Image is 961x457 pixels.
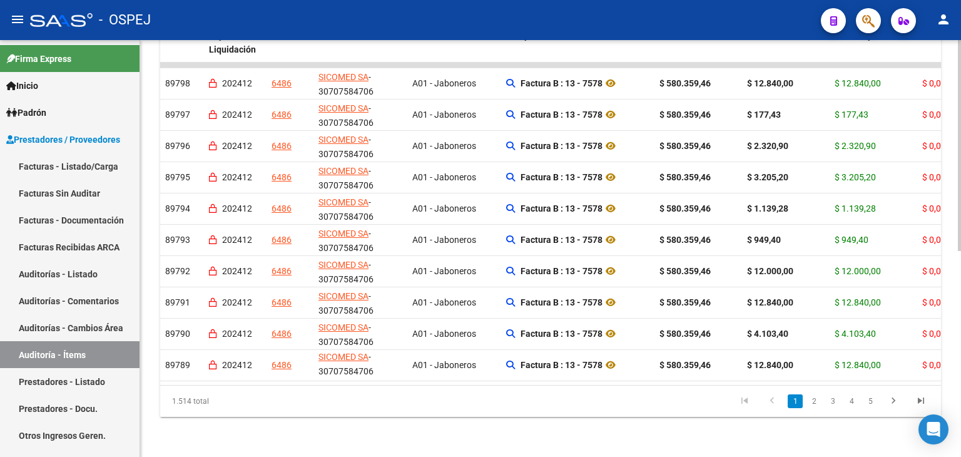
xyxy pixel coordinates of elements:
[318,72,369,82] span: SICOMED SA
[922,235,946,245] span: $ 0,00
[222,235,252,245] span: 202412
[742,23,830,64] datatable-header-cell: Monto Item
[922,172,946,182] span: $ 0,00
[165,172,190,182] span: 89795
[272,327,292,341] div: 6486
[412,141,476,151] span: A01 - Jaboneros
[936,12,951,27] mat-icon: person
[521,329,603,339] strong: Factura B : 13 - 7578
[805,391,823,412] li: page 2
[918,414,948,444] div: Open Intercom Messenger
[272,139,292,153] div: 6486
[272,264,292,279] div: 6486
[222,266,252,276] span: 202412
[272,170,292,185] div: 6486
[165,78,190,88] span: 89798
[318,321,402,349] div: - 30707584706
[909,394,933,408] a: go to last page
[760,394,784,408] a: go to previous page
[318,70,402,99] div: - 30707584706
[318,103,369,113] span: SICOMED SA
[6,106,46,120] span: Padrón
[733,394,756,408] a: go to first page
[412,110,476,120] span: A01 - Jaboneros
[521,203,603,213] strong: Factura B : 13 - 7578
[318,227,402,255] div: - 30707584706
[272,202,292,216] div: 6486
[412,235,476,245] span: A01 - Jaboneros
[835,141,876,151] span: $ 2.320,90
[165,203,190,213] span: 89794
[318,101,402,130] div: - 30707584706
[165,297,190,307] span: 89791
[318,260,369,270] span: SICOMED SA
[922,266,946,276] span: $ 0,00
[318,258,402,287] div: - 30707584706
[6,133,120,146] span: Prestadores / Proveedores
[835,266,881,276] span: $ 12.000,00
[6,79,38,93] span: Inicio
[521,141,603,151] strong: Factura B : 13 - 7578
[659,297,711,307] strong: $ 580.359,46
[318,135,369,145] span: SICOMED SA
[659,235,711,245] strong: $ 580.359,46
[659,329,711,339] strong: $ 580.359,46
[922,329,946,339] span: $ 0,00
[521,172,603,182] strong: Factura B : 13 - 7578
[318,164,402,193] div: - 30707584706
[844,394,859,408] a: 4
[267,23,313,64] datatable-header-cell: Auditoría
[842,391,861,412] li: page 4
[922,360,946,370] span: $ 0,00
[165,266,190,276] span: 89792
[10,12,25,27] mat-icon: menu
[99,6,151,34] span: - OSPEJ
[412,203,476,213] span: A01 - Jaboneros
[272,108,292,122] div: 6486
[318,195,402,224] div: - 30707584706
[318,133,402,162] div: - 30707584706
[747,360,793,370] strong: $ 12.840,00
[825,394,840,408] a: 3
[747,297,793,307] strong: $ 12.840,00
[318,228,369,239] span: SICOMED SA
[835,203,876,213] span: $ 1.139,28
[160,386,314,417] div: 1.514 total
[318,197,369,207] span: SICOMED SA
[521,360,603,370] strong: Factura B : 13 - 7578
[747,141,788,151] strong: $ 2.320,90
[659,78,711,88] strong: $ 580.359,46
[747,329,788,339] strong: $ 4.103,40
[222,141,252,151] span: 202412
[272,233,292,247] div: 6486
[835,297,881,307] span: $ 12.840,00
[882,394,905,408] a: go to next page
[835,329,876,339] span: $ 4.103,40
[659,203,711,213] strong: $ 580.359,46
[165,110,190,120] span: 89797
[412,78,476,88] span: A01 - Jaboneros
[412,297,476,307] span: A01 - Jaboneros
[160,23,204,64] datatable-header-cell: Id
[747,266,793,276] strong: $ 12.000,00
[863,394,878,408] a: 5
[222,203,252,213] span: 202412
[922,203,946,213] span: $ 0,00
[659,110,711,120] strong: $ 580.359,46
[922,297,946,307] span: $ 0,00
[222,110,252,120] span: 202412
[222,297,252,307] span: 202412
[861,391,880,412] li: page 5
[272,295,292,310] div: 6486
[222,172,252,182] span: 202412
[6,52,71,66] span: Firma Express
[747,235,781,245] strong: $ 949,40
[165,360,190,370] span: 89789
[209,31,256,55] span: Imputado Liquidación
[521,297,603,307] strong: Factura B : 13 - 7578
[922,78,946,88] span: $ 0,00
[165,329,190,339] span: 89790
[412,266,476,276] span: A01 - Jaboneros
[222,360,252,370] span: 202412
[318,166,369,176] span: SICOMED SA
